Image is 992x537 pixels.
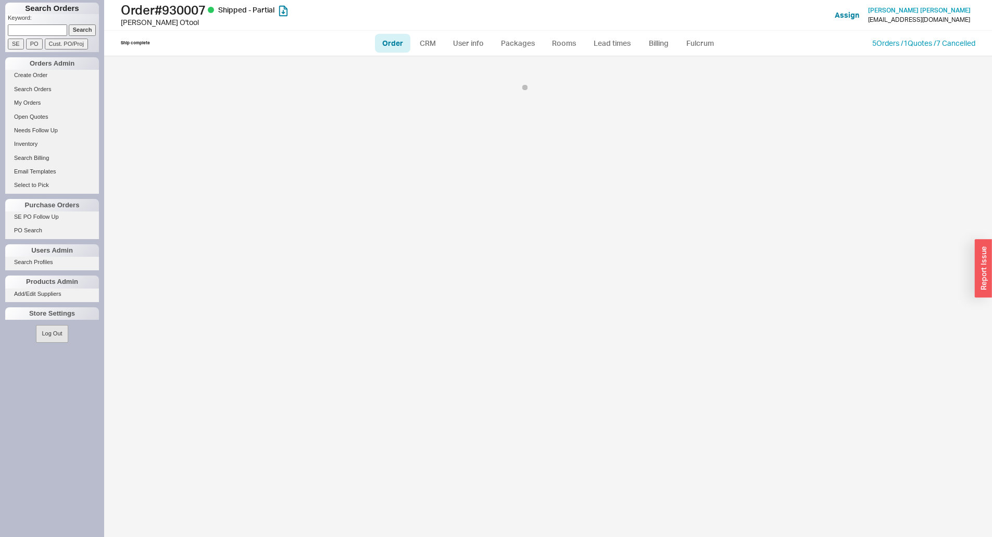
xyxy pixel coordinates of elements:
a: Email Templates [5,166,99,177]
div: Store Settings [5,307,99,320]
a: Add/Edit Suppliers [5,289,99,299]
button: Assign [835,10,859,20]
a: Fulcrum [679,34,722,53]
a: Packages [494,34,543,53]
a: Search Orders [5,84,99,95]
a: PO Search [5,225,99,236]
a: My Orders [5,97,99,108]
a: Search Profiles [5,257,99,268]
a: [PERSON_NAME] [PERSON_NAME] [868,7,971,14]
a: Rooms [545,34,584,53]
a: SE PO Follow Up [5,211,99,222]
a: Open Quotes [5,111,99,122]
a: Select to Pick [5,180,99,191]
h1: Order # 930007 [121,3,499,17]
div: Users Admin [5,244,99,257]
button: Log Out [36,325,68,342]
a: CRM [412,34,443,53]
input: Search [69,24,96,35]
span: Needs Follow Up [14,127,58,133]
span: Shipped - Partial [218,5,274,14]
a: Needs Follow Up [5,125,99,136]
input: Cust. PO/Proj [45,39,88,49]
a: Create Order [5,70,99,81]
input: PO [26,39,43,49]
div: Purchase Orders [5,199,99,211]
div: Orders Admin [5,57,99,70]
a: 5Orders /1Quotes /7 Cancelled [872,39,975,47]
a: Order [375,34,410,53]
a: Lead times [586,34,638,53]
span: [PERSON_NAME] [PERSON_NAME] [868,6,971,14]
a: Inventory [5,139,99,149]
p: Keyword: [8,14,99,24]
a: User info [445,34,492,53]
div: [EMAIL_ADDRESS][DOMAIN_NAME] [868,16,970,23]
input: SE [8,39,24,49]
div: [PERSON_NAME] O'tool [121,17,499,28]
a: Billing [641,34,677,53]
a: Search Billing [5,153,99,164]
h1: Search Orders [5,3,99,14]
div: Products Admin [5,276,99,288]
div: Ship complete [121,40,150,46]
